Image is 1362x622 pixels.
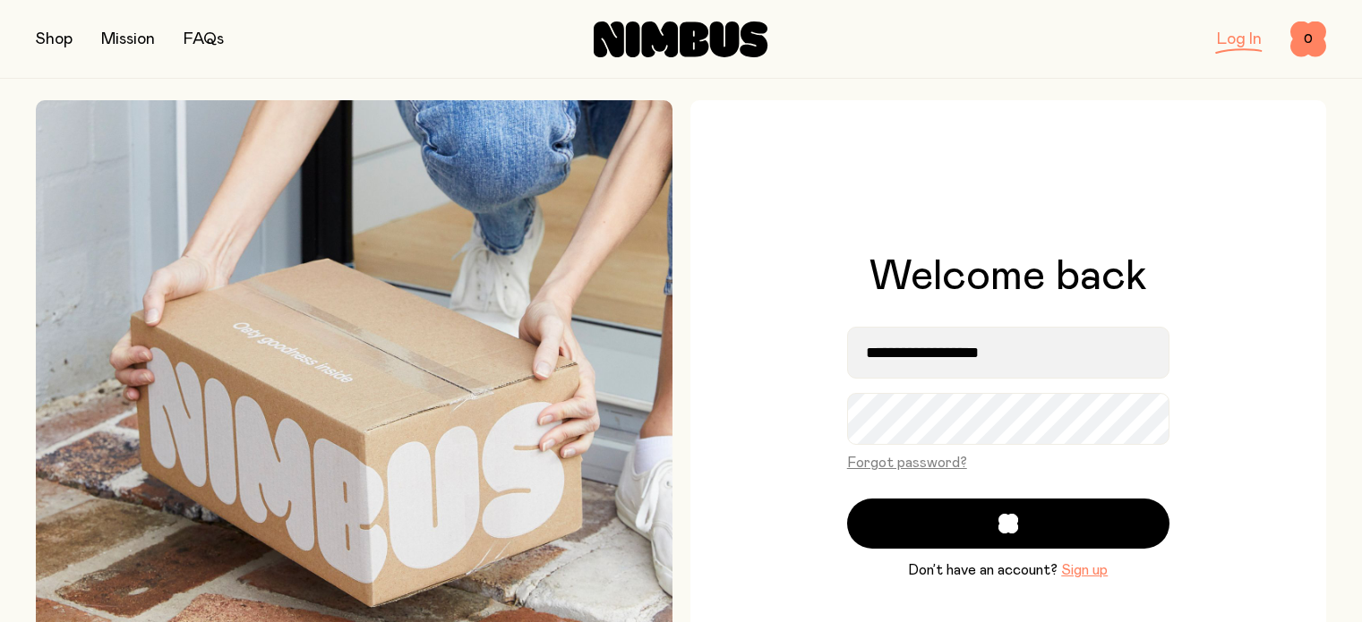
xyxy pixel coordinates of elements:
h1: Welcome back [869,255,1147,298]
button: Sign up [1061,559,1108,581]
a: Mission [101,31,155,47]
a: Log In [1217,31,1262,47]
button: Forgot password? [847,452,967,473]
span: Don’t have an account? [908,559,1058,581]
button: 0 [1290,21,1326,57]
a: FAQs [184,31,224,47]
